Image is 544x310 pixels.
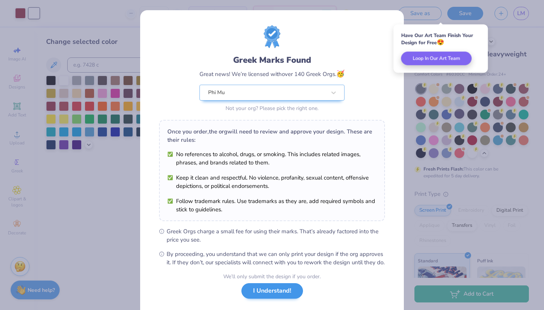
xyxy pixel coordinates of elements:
[167,227,385,244] span: Greek Orgs charge a small fee for using their marks. That’s already factored into the price you see.
[199,104,345,112] div: Not your org? Please pick the right one.
[167,127,377,144] div: Once you order, the org will need to review and approve your design. These are their rules:
[199,54,345,66] div: Greek Marks Found
[167,197,377,214] li: Follow trademark rules. Use trademarks as they are, add required symbols and stick to guidelines.
[401,52,472,65] button: Loop In Our Art Team
[241,283,303,299] button: I Understand!
[167,174,377,190] li: Keep it clean and respectful. No violence, profanity, sexual content, offensive depictions, or po...
[199,69,345,79] div: Great news! We’re licensed with over 140 Greek Orgs.
[401,32,481,46] div: Have Our Art Team Finish Your Design for Free
[167,250,385,267] span: By proceeding, you understand that we can only print your design if the org approves it. If they ...
[264,25,280,48] img: license-marks-badge.png
[437,38,444,46] span: 😍
[223,273,321,281] div: We’ll only submit the design if you order.
[336,69,345,78] span: 🥳
[167,150,377,167] li: No references to alcohol, drugs, or smoking. This includes related images, phrases, and brands re...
